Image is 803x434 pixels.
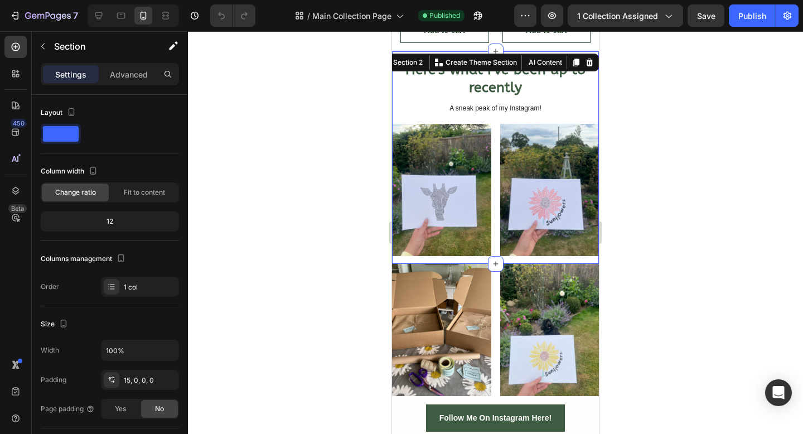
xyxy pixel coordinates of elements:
[34,373,173,401] a: Follow Me On Instagram Here!
[8,204,27,213] div: Beta
[41,282,59,292] div: Order
[47,380,159,394] p: Follow Me On Instagram Here!
[312,10,391,22] span: Main Collection Page
[429,11,460,21] span: Published
[577,10,658,22] span: 1 collection assigned
[41,317,70,332] div: Size
[738,10,766,22] div: Publish
[73,9,78,22] p: 7
[210,4,255,27] div: Undo/Redo
[392,31,599,434] iframe: Design area
[41,375,66,385] div: Padding
[11,119,27,128] div: 450
[108,93,207,225] img: image_demo.jpg
[729,4,776,27] button: Publish
[41,105,78,120] div: Layout
[41,345,59,355] div: Width
[155,404,164,414] span: No
[41,252,128,267] div: Columns management
[41,404,95,414] div: Page padding
[115,404,126,414] span: Yes
[55,187,96,197] span: Change ratio
[132,25,172,38] button: AI Content
[124,282,176,292] div: 1 col
[765,379,792,406] div: Open Intercom Messenger
[41,164,100,179] div: Column width
[307,10,310,22] span: /
[688,4,724,27] button: Save
[4,4,83,27] button: 7
[110,69,148,80] p: Advanced
[124,375,176,385] div: 15, 0, 0, 0
[54,26,125,36] p: Create Theme Section
[697,11,715,21] span: Save
[124,187,165,197] span: Fit to content
[43,214,177,229] div: 12
[101,340,178,360] input: Auto
[108,233,207,365] img: image_demo.jpg
[54,40,146,53] p: Section
[55,69,86,80] p: Settings
[568,4,683,27] button: 1 collection assigned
